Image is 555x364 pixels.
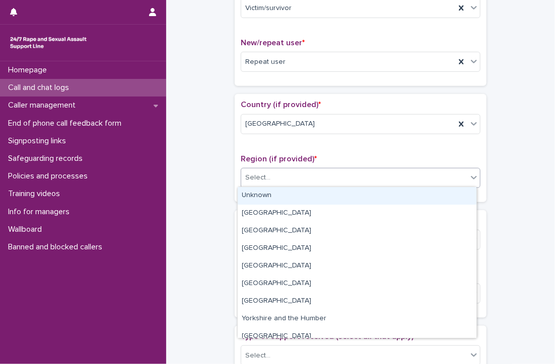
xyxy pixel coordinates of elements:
[4,225,50,234] p: Wallboard
[238,240,476,257] div: South West
[245,3,292,14] span: Victim/survivor
[4,65,55,75] p: Homepage
[245,350,270,361] div: Select...
[241,39,305,47] span: New/repeat user
[238,205,476,222] div: Greater London
[4,171,96,181] p: Policies and processes
[245,57,286,67] span: Repeat user
[245,172,270,183] div: Select...
[238,310,476,328] div: Yorkshire and the Humber
[238,293,476,310] div: North East
[4,101,84,110] p: Caller management
[241,101,321,109] span: Country (if provided)
[238,275,476,293] div: North West
[245,119,315,129] span: [GEOGRAPHIC_DATA]
[238,328,476,345] div: East Midlands
[4,242,110,252] p: Banned and blocked callers
[4,119,129,128] p: End of phone call feedback form
[238,257,476,275] div: West Midlands
[4,83,77,93] p: Call and chat logs
[238,222,476,240] div: South East
[8,33,89,53] img: rhQMoQhaT3yELyF149Cw
[4,136,74,146] p: Signposting links
[241,155,317,163] span: Region (if provided)
[4,154,91,163] p: Safeguarding records
[238,187,476,205] div: Unknown
[4,207,78,217] p: Info for managers
[4,189,68,199] p: Training videos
